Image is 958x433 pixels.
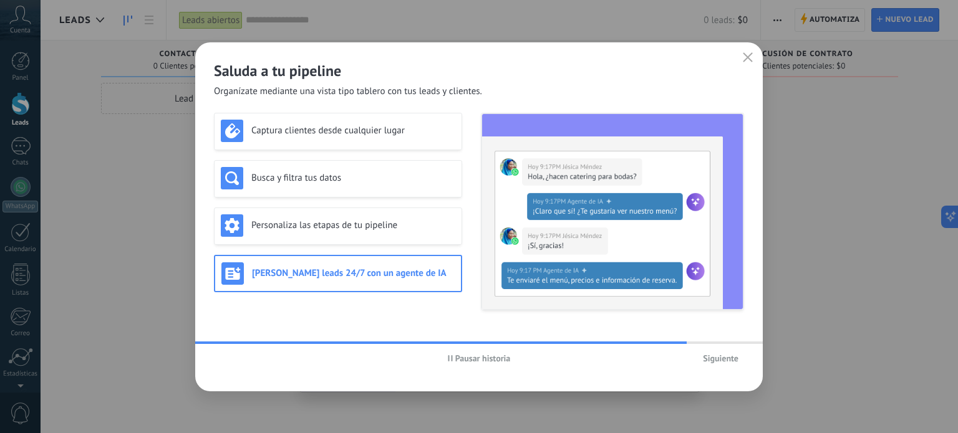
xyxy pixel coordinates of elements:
h2: Saluda a tu pipeline [214,61,744,80]
span: Pausar historia [455,354,511,363]
h3: Personaliza las etapas de tu pipeline [251,219,455,231]
h3: Captura clientes desde cualquier lugar [251,125,455,136]
span: Siguiente [703,354,738,363]
button: Siguiente [697,349,744,368]
h3: [PERSON_NAME] leads 24/7 con un agente de IA [252,267,455,279]
span: Organízate mediante una vista tipo tablero con tus leads y clientes. [214,85,482,98]
h3: Busca y filtra tus datos [251,172,455,184]
button: Pausar historia [442,349,516,368]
